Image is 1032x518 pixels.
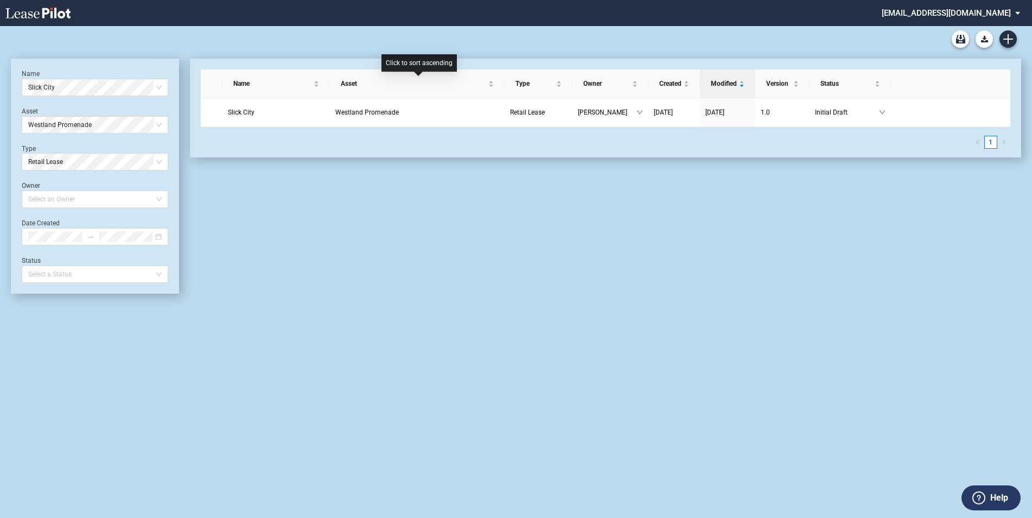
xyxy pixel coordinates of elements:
span: Westland Promenade [28,117,162,133]
label: Asset [22,108,38,115]
span: [DATE] [654,109,673,116]
th: Status [810,70,891,98]
span: to [87,233,94,241]
span: Retail Lease [28,154,162,170]
span: Name [233,78,311,89]
span: Initial Draft [815,107,879,118]
label: Help [990,491,1008,505]
span: Retail Lease [510,109,545,116]
span: Owner [583,78,630,89]
span: Westland Promenade [335,109,399,116]
span: Slick City [28,79,162,96]
span: Status [820,78,872,89]
li: Previous Page [971,136,984,149]
div: Click to sort ascending [381,54,457,72]
th: Modified [700,70,755,98]
a: Retail Lease [510,107,567,118]
a: 1 [985,136,997,148]
a: [DATE] [705,107,750,118]
md-menu: Download Blank Form List [972,30,996,48]
label: Date Created [22,219,60,227]
a: Create new document [999,30,1017,48]
label: Type [22,145,36,153]
th: Created [648,70,700,98]
a: Westland Promenade [335,107,499,118]
span: Created [659,78,681,89]
th: Name [222,70,330,98]
span: [PERSON_NAME] [578,107,636,118]
button: right [997,136,1010,149]
th: Owner [572,70,648,98]
span: Slick City [228,109,254,116]
th: Type [505,70,572,98]
label: Status [22,257,41,264]
span: Version [766,78,791,89]
th: Asset [330,70,505,98]
span: left [975,140,980,145]
button: Download Blank Form [976,30,993,48]
span: right [1001,140,1006,145]
span: down [879,109,886,116]
span: Modified [711,78,737,89]
a: 1.0 [761,107,804,118]
label: Name [22,70,40,78]
span: down [636,109,643,116]
span: 1 . 0 [761,109,770,116]
span: swap-right [87,233,94,241]
button: left [971,136,984,149]
li: 1 [984,136,997,149]
li: Next Page [997,136,1010,149]
a: [DATE] [654,107,695,118]
th: Version [755,70,810,98]
button: Help [961,485,1021,510]
label: Owner [22,182,40,189]
a: Slick City [228,107,324,118]
span: [DATE] [705,109,724,116]
span: Type [515,78,554,89]
span: Asset [341,78,486,89]
a: Archive [952,30,969,48]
